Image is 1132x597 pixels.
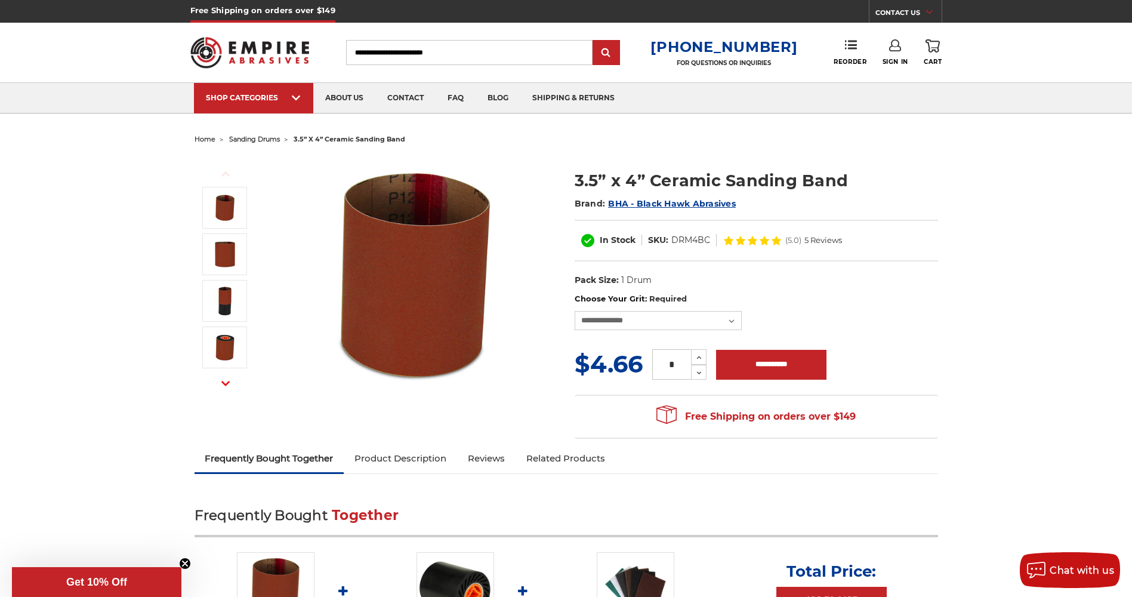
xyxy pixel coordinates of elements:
[804,236,842,244] span: 5 Reviews
[883,58,908,66] span: Sign In
[229,135,280,143] a: sanding drums
[875,6,942,23] a: CONTACT US
[516,445,616,472] a: Related Products
[476,83,520,113] a: blog
[210,333,240,362] img: 4x11 sanding belt
[924,58,942,66] span: Cart
[1050,565,1114,576] span: Chat with us
[671,234,710,247] dd: DRM4BC
[210,193,240,223] img: 3.5x4 inch ceramic sanding band for expanding rubber drum
[211,371,240,396] button: Next
[332,507,399,524] span: Together
[210,286,240,316] img: 3.5” x 4” Ceramic Sanding Band
[648,234,668,247] dt: SKU:
[575,274,619,287] dt: Pack Size:
[786,562,876,581] p: Total Price:
[313,83,375,113] a: about us
[12,567,181,597] div: Get 10% OffClose teaser
[656,405,856,429] span: Free Shipping on orders over $149
[649,294,687,303] small: Required
[211,161,240,187] button: Previous
[206,93,301,102] div: SHOP CATEGORIES
[594,41,618,65] input: Submit
[195,445,344,472] a: Frequently Bought Together
[190,29,310,76] img: Empire Abrasives
[520,83,627,113] a: shipping & returns
[375,83,436,113] a: contact
[575,293,938,305] label: Choose Your Grit:
[575,198,606,209] span: Brand:
[294,135,405,143] span: 3.5” x 4” ceramic sanding band
[195,507,328,524] span: Frequently Bought
[600,235,636,245] span: In Stock
[575,349,643,378] span: $4.66
[924,39,942,66] a: Cart
[575,169,938,192] h1: 3.5” x 4” Ceramic Sanding Band
[834,58,866,66] span: Reorder
[621,274,652,287] dd: 1 Drum
[608,198,736,209] a: BHA - Black Hawk Abrasives
[344,445,457,472] a: Product Description
[650,59,797,67] p: FOR QUESTIONS OR INQUIRIES
[66,576,127,588] span: Get 10% Off
[195,135,215,143] a: home
[1020,552,1120,588] button: Chat with us
[785,236,801,244] span: (5.0)
[179,558,191,570] button: Close teaser
[210,239,240,269] img: sanding band
[297,156,535,395] img: 3.5x4 inch ceramic sanding band for expanding rubber drum
[436,83,476,113] a: faq
[834,39,866,65] a: Reorder
[457,445,516,472] a: Reviews
[650,38,797,56] a: [PHONE_NUMBER]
